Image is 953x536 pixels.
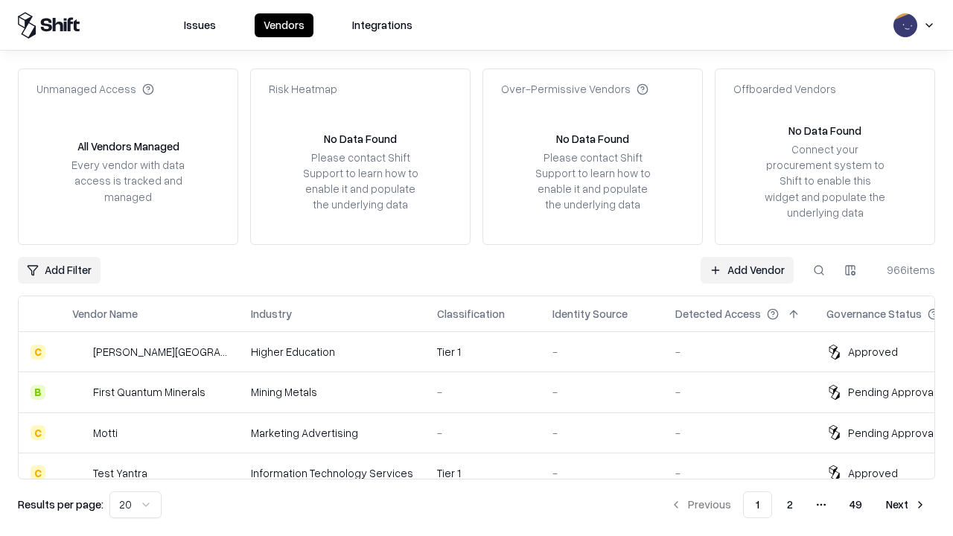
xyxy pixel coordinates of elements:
[552,344,651,360] div: -
[251,306,292,322] div: Industry
[763,141,887,220] div: Connect your procurement system to Shift to enable this widget and populate the underlying data
[93,465,147,481] div: Test Yantra
[848,384,936,400] div: Pending Approval
[848,344,898,360] div: Approved
[743,491,772,518] button: 1
[556,131,629,147] div: No Data Found
[93,425,118,441] div: Motti
[72,345,87,360] img: Reichman University
[77,138,179,154] div: All Vendors Managed
[251,425,413,441] div: Marketing Advertising
[31,425,45,440] div: C
[36,81,154,97] div: Unmanaged Access
[675,306,761,322] div: Detected Access
[501,81,648,97] div: Over-Permissive Vendors
[552,425,651,441] div: -
[251,384,413,400] div: Mining Metals
[18,497,103,512] p: Results per page:
[876,262,935,278] div: 966 items
[733,81,836,97] div: Offboarded Vendors
[437,425,529,441] div: -
[877,491,935,518] button: Next
[552,384,651,400] div: -
[848,425,936,441] div: Pending Approval
[31,385,45,400] div: B
[775,491,805,518] button: 2
[269,81,337,97] div: Risk Heatmap
[72,385,87,400] img: First Quantum Minerals
[437,465,529,481] div: Tier 1
[343,13,421,37] button: Integrations
[299,150,422,213] div: Please contact Shift Support to learn how to enable it and populate the underlying data
[255,13,313,37] button: Vendors
[552,306,628,322] div: Identity Source
[826,306,922,322] div: Governance Status
[324,131,397,147] div: No Data Found
[675,465,803,481] div: -
[18,257,101,284] button: Add Filter
[31,345,45,360] div: C
[437,344,529,360] div: Tier 1
[251,465,413,481] div: Information Technology Services
[437,384,529,400] div: -
[437,306,505,322] div: Classification
[531,150,654,213] div: Please contact Shift Support to learn how to enable it and populate the underlying data
[31,465,45,480] div: C
[848,465,898,481] div: Approved
[675,344,803,360] div: -
[251,344,413,360] div: Higher Education
[661,491,935,518] nav: pagination
[72,465,87,480] img: Test Yantra
[552,465,651,481] div: -
[93,344,227,360] div: [PERSON_NAME][GEOGRAPHIC_DATA]
[72,425,87,440] img: Motti
[675,425,803,441] div: -
[72,306,138,322] div: Vendor Name
[93,384,205,400] div: First Quantum Minerals
[788,123,861,138] div: No Data Found
[66,157,190,204] div: Every vendor with data access is tracked and managed
[175,13,225,37] button: Issues
[701,257,794,284] a: Add Vendor
[675,384,803,400] div: -
[838,491,874,518] button: 49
